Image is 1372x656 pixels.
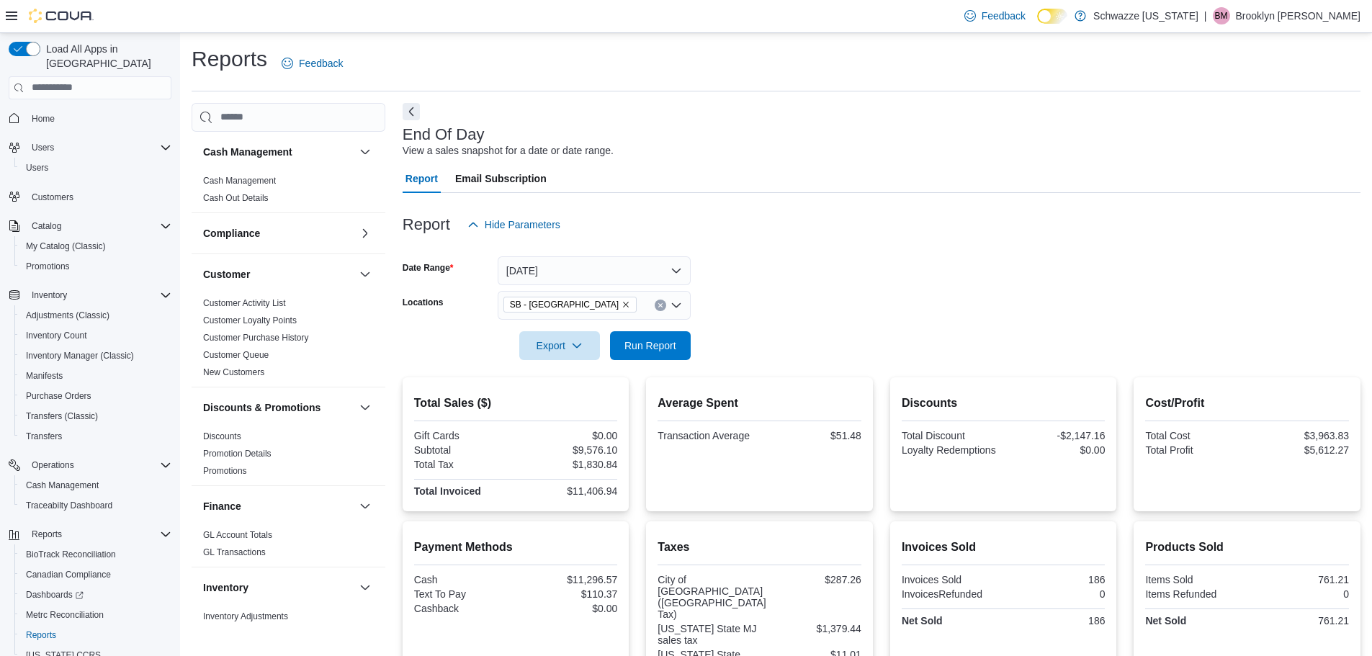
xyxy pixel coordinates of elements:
strong: Net Sold [1145,615,1186,626]
a: Customer Purchase History [203,333,309,343]
h3: Finance [203,499,241,513]
span: My Catalog (Classic) [20,238,171,255]
span: Canadian Compliance [20,566,171,583]
button: Inventory [357,579,374,596]
span: Inventory Manager (Classic) [26,350,134,361]
button: Transfers [14,426,177,446]
button: Customer [203,267,354,282]
span: Inventory Count [20,327,171,344]
span: SB - [GEOGRAPHIC_DATA] [510,297,619,312]
button: Manifests [14,366,177,386]
span: Catalog [32,220,61,232]
button: Remove SB - Belmar from selection in this group [622,300,630,309]
span: Promotion Details [203,448,272,459]
button: Operations [3,455,177,475]
span: Customers [26,188,171,206]
span: Inventory [26,287,171,304]
div: Total Discount [902,430,1000,441]
h3: Discounts & Promotions [203,400,320,415]
h2: Products Sold [1145,539,1349,556]
div: -$2,147.16 [1006,430,1105,441]
span: Customer Purchase History [203,332,309,343]
a: Discounts [203,431,241,441]
div: Loyalty Redemptions [902,444,1000,456]
div: 0 [1250,588,1349,600]
span: Users [26,139,171,156]
button: Catalog [26,217,67,235]
span: BioTrack Reconciliation [20,546,171,563]
button: Export [519,331,600,360]
span: Promotions [203,465,247,477]
div: $1,830.84 [519,459,617,470]
span: Email Subscription [455,164,547,193]
span: Export [528,331,591,360]
span: Transfers [20,428,171,445]
button: Transfers (Classic) [14,406,177,426]
div: $110.37 [519,588,617,600]
h3: Compliance [203,226,260,241]
div: Total Cost [1145,430,1244,441]
span: Run Report [624,338,676,353]
button: Catalog [3,216,177,236]
button: Reports [26,526,68,543]
span: Manifests [20,367,171,385]
div: Discounts & Promotions [192,428,385,485]
strong: Total Invoiced [414,485,481,497]
div: Items Sold [1145,574,1244,585]
button: Metrc Reconciliation [14,605,177,625]
input: Dark Mode [1037,9,1067,24]
button: Finance [203,499,354,513]
div: Cash Management [192,172,385,212]
button: Inventory Count [14,325,177,346]
span: Customer Queue [203,349,269,361]
a: Feedback [959,1,1031,30]
a: Cash Management [20,477,104,494]
span: Reports [26,526,171,543]
a: Manifests [20,367,68,385]
button: Open list of options [671,300,682,311]
a: Reports [20,626,62,644]
div: Transaction Average [658,430,756,441]
h3: Customer [203,267,250,282]
div: 186 [1006,574,1105,585]
span: Customer Loyalty Points [203,315,297,326]
button: Purchase Orders [14,386,177,406]
span: Reports [26,629,56,641]
button: Discounts & Promotions [357,399,374,416]
a: BioTrack Reconciliation [20,546,122,563]
button: Cash Management [14,475,177,495]
span: Home [32,113,55,125]
div: $3,963.83 [1250,430,1349,441]
div: $5,612.27 [1250,444,1349,456]
div: 761.21 [1250,574,1349,585]
div: $0.00 [519,430,617,441]
div: View a sales snapshot for a date or date range. [403,143,614,158]
span: Manifests [26,370,63,382]
div: $11,406.94 [519,485,617,497]
span: Operations [26,457,171,474]
button: Users [3,138,177,158]
p: Brooklyn [PERSON_NAME] [1236,7,1361,24]
h2: Taxes [658,539,861,556]
a: Transfers [20,428,68,445]
span: Metrc Reconciliation [20,606,171,624]
button: Adjustments (Classic) [14,305,177,325]
span: Canadian Compliance [26,569,111,580]
h2: Discounts [902,395,1106,412]
span: Hide Parameters [485,217,560,232]
div: Cash [414,574,513,585]
button: Reports [14,625,177,645]
span: Reports [20,626,171,644]
a: Cash Out Details [203,193,269,203]
a: New Customers [203,367,264,377]
span: Discounts [203,431,241,442]
span: Inventory Adjustments [203,611,288,622]
div: Finance [192,526,385,567]
a: Customer Activity List [203,298,286,308]
a: Inventory Adjustments [203,611,288,621]
div: $51.48 [763,430,861,441]
span: My Catalog (Classic) [26,241,106,252]
a: Dashboards [20,586,89,603]
img: Cova [29,9,94,23]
